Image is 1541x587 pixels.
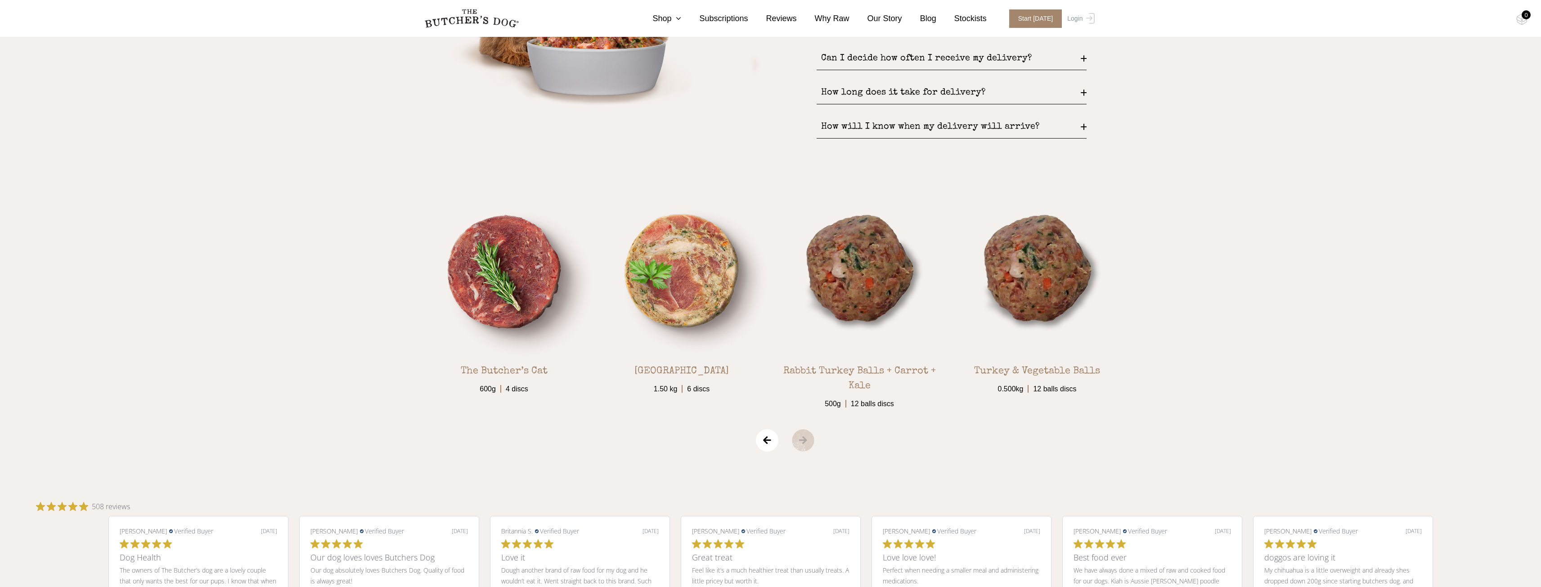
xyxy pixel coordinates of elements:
span: Start [DATE] [1009,9,1062,28]
h3: Dog Health [120,552,277,563]
a: Start [DATE] [1000,9,1065,28]
h3: Great treat [692,552,849,563]
div: [GEOGRAPHIC_DATA] [634,358,729,379]
span: Verified Buyer [174,527,213,535]
div: Rabbit Turkey Balls + Carrot + Kale [773,358,946,394]
span: Verified Buyer [937,527,976,535]
span: 1.50 kg [649,379,682,394]
div: [DATE] [642,527,659,535]
span: Previous [756,429,778,452]
span: Verified Buyer [365,527,404,535]
a: Reviews [748,13,797,25]
span: Verified Buyer [1319,527,1358,535]
img: TBD_Butchers-Cat-2.png [418,184,591,358]
a: Shop [634,13,681,25]
span: [PERSON_NAME] [120,527,167,535]
span: Next [792,429,837,452]
span: 12 balls discs [845,394,899,409]
a: Blog [902,13,936,25]
span: 600g [475,379,500,394]
div: How long does it take for delivery? [817,81,1087,104]
span: 500g [820,394,845,409]
div: [DATE] [833,527,849,535]
div: [DATE] [452,527,468,535]
h3: Love love love! [883,552,1040,563]
a: Subscriptions [681,13,748,25]
span: 6 discs [682,379,714,394]
a: Our Story [849,13,902,25]
img: TBD_Rabbit-and-Turkey.png [773,184,946,358]
a: Why Raw [797,13,849,25]
h3: Love it [501,552,659,563]
img: TBD_Turkey-and-Veg-1.png [595,184,768,358]
a: Stockists [936,13,987,25]
span: 4 discs [500,379,533,394]
span: Verified Buyer [540,527,579,535]
span: 12 balls discs [1028,379,1081,394]
span: 508 reviews [92,501,130,512]
div: [DATE] [261,527,277,535]
span: Verified Buyer [1128,527,1167,535]
div: Can I decide how often I receive my delivery? [817,47,1087,70]
h3: Best food ever [1074,552,1231,563]
div: [DATE] [1215,527,1231,535]
h3: doggos are loving it [1264,552,1422,563]
div: [DATE] [1024,527,1040,535]
span: [PERSON_NAME] [1074,527,1121,535]
img: TBD_Rabbit-and-Turkey.png [951,184,1124,358]
span: Verified Buyer [746,527,786,535]
img: TBD_Cart-Empty.png [1516,13,1528,25]
div: Turkey & Vegetable Balls [974,358,1100,379]
a: Login [1065,9,1094,28]
div: [DATE] [1406,527,1422,535]
div: 4.874016 star rating [36,501,130,512]
span: [PERSON_NAME] [692,527,739,535]
span: Britannia S. [501,527,533,535]
h3: Our dog loves loves Butchers Dog [310,552,468,563]
div: The Butcher’s Cat [461,358,548,379]
span: [PERSON_NAME] [310,527,358,535]
span: 0.500kg [993,379,1028,394]
div: 0 [1522,10,1531,19]
span: [PERSON_NAME] [883,527,930,535]
span: [PERSON_NAME] [1264,527,1312,535]
div: How will I know when my delivery will arrive? [817,116,1087,139]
